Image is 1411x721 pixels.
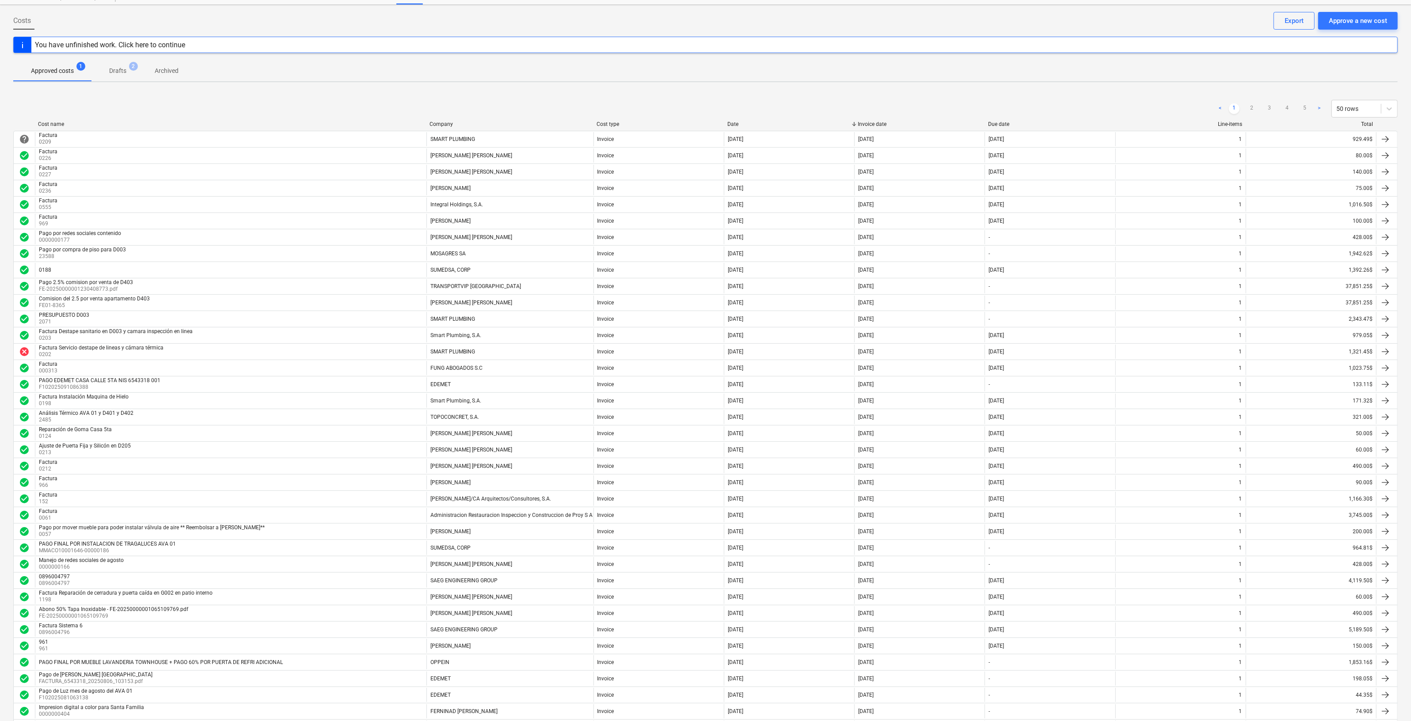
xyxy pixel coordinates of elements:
div: Smart Plumbing, S.A. [430,332,481,338]
div: [DATE] [989,169,1004,175]
div: Invoice [597,136,614,142]
div: [PERSON_NAME] [430,479,471,486]
div: [DATE] [858,430,874,436]
p: 0203 [39,334,194,342]
div: Reparación de Goma Casa 5ta [39,426,112,433]
div: Invoice [597,250,614,257]
span: check_circle [19,150,30,161]
div: 929.49$ [1246,132,1376,146]
div: 428.00$ [1246,557,1376,571]
div: 1,853.16$ [1246,655,1376,669]
div: Invoice was approved [19,297,30,308]
p: 0236 [39,187,59,195]
div: Invoice was approved [19,183,30,194]
div: Invoice [597,185,614,191]
div: [PERSON_NAME] [PERSON_NAME] [430,447,512,453]
div: 200.00$ [1246,524,1376,539]
div: 150.00$ [1246,639,1376,653]
span: cancel [19,346,30,357]
div: [DATE] [728,365,743,371]
div: 198.05$ [1246,672,1376,686]
p: 0198 [39,400,130,407]
div: Invoice [597,169,614,175]
div: 5,189.50$ [1246,622,1376,637]
div: 37,851.25$ [1246,296,1376,310]
div: - [989,250,990,257]
span: check_circle [19,412,30,422]
div: [DATE] [858,267,874,273]
div: [DATE] [858,414,874,420]
div: 1,942.62$ [1246,247,1376,261]
div: Factura [39,361,57,367]
div: [DATE] [728,398,743,404]
div: Invoice was approved [19,167,30,177]
div: [DATE] [858,234,874,240]
div: EDEMET [430,381,451,387]
div: Factura [39,197,57,204]
div: Invoice was approved [19,510,30,520]
span: check_circle [19,248,30,259]
span: check_circle [19,493,30,504]
div: 321.00$ [1246,410,1376,424]
div: [PERSON_NAME] [PERSON_NAME] [430,152,512,159]
div: Invoice [597,201,614,208]
div: [DATE] [728,316,743,322]
div: Invoice [597,414,614,420]
div: 1 [1239,349,1242,355]
div: [DATE] [728,414,743,420]
div: Invoice [597,332,614,338]
span: check_circle [19,330,30,341]
span: 1 [76,62,85,71]
div: Date [727,121,851,127]
p: 0555 [39,204,59,211]
div: Factura [39,214,57,220]
div: 964.81$ [1246,541,1376,555]
div: [PERSON_NAME] [PERSON_NAME] [430,169,512,175]
div: Factura [39,181,57,187]
div: Invoice [597,316,614,322]
div: 1,016.50$ [1246,197,1376,212]
div: Invoice [597,447,614,453]
div: Pago 2.5% comision por venta de D403 [39,279,133,285]
div: 1 [1239,381,1242,387]
span: check_circle [19,363,30,373]
div: Invoice [597,365,614,371]
div: Invoice was approved [19,477,30,488]
a: Page 3 [1264,103,1275,114]
div: You have unfinished work. Click here to continue [35,41,185,49]
div: [DATE] [989,430,1004,436]
div: 1 [1239,234,1242,240]
div: 60.00$ [1246,443,1376,457]
div: 100.00$ [1246,214,1376,228]
div: PAGO EDEMET CASA CALLE 5TA NIS 6543318 001 [39,377,160,383]
p: 0227 [39,171,59,178]
div: 1 [1239,152,1242,159]
div: Comision del 2.5 por venta apartamento D403 [39,296,150,302]
div: [DATE] [858,463,874,469]
div: 1 [1239,398,1242,404]
div: 1 [1239,496,1242,502]
div: [DATE] [858,316,874,322]
div: [DATE] [858,185,874,191]
p: Archived [155,66,179,76]
div: [DATE] [989,218,1004,224]
div: [PERSON_NAME] [430,185,471,191]
div: Line-items [1119,121,1242,127]
div: Factura [39,148,57,155]
p: 0213 [39,449,133,456]
div: [PERSON_NAME] [430,218,471,224]
div: [DATE] [858,250,874,257]
div: [DATE] [989,479,1004,486]
div: 1 [1239,267,1242,273]
span: check_circle [19,232,30,243]
span: check_circle [19,183,30,194]
div: Invoice [597,381,614,387]
div: Invoice was approved [19,216,30,226]
div: [DATE] [728,349,743,355]
iframe: Chat Widget [1367,679,1411,721]
div: Pago por redes sociales contenido [39,230,121,236]
span: 2 [129,62,138,71]
div: Invoice was approved [19,395,30,406]
div: - [989,381,990,387]
span: check_circle [19,379,30,390]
